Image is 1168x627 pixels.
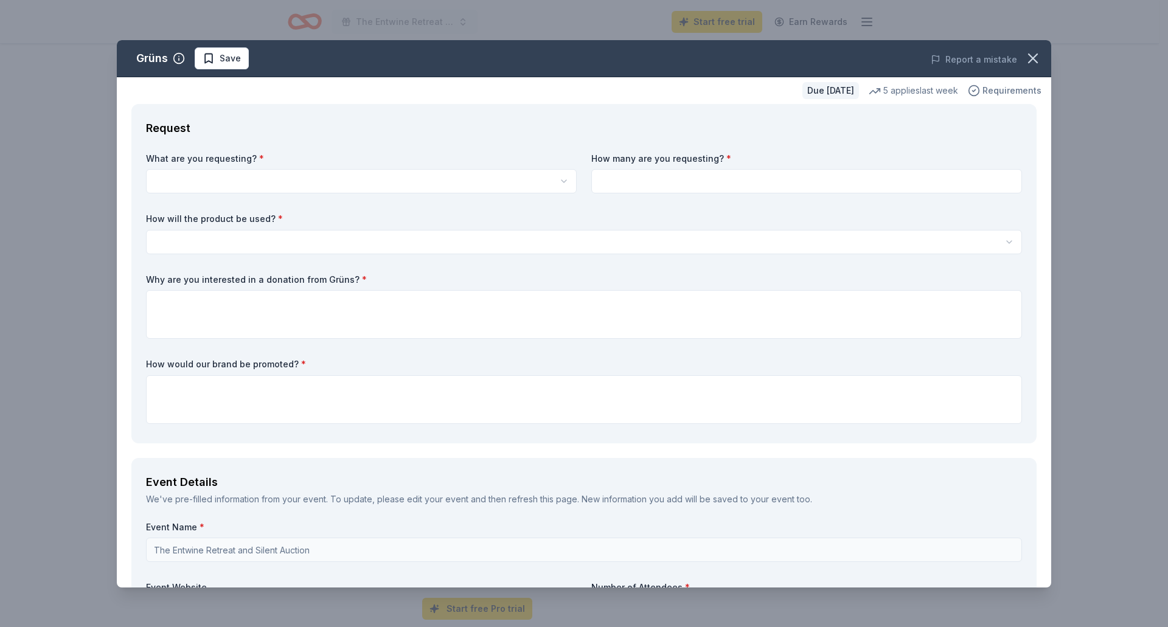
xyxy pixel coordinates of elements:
[591,153,1022,165] label: How many are you requesting?
[195,47,249,69] button: Save
[869,83,958,98] div: 5 applies last week
[968,83,1041,98] button: Requirements
[146,473,1022,492] div: Event Details
[802,82,859,99] div: Due [DATE]
[146,274,1022,286] label: Why are you interested in a donation from Grüns?
[146,521,1022,533] label: Event Name
[591,581,1022,594] label: Number of Attendees
[146,153,577,165] label: What are you requesting?
[146,119,1022,138] div: Request
[146,581,577,594] label: Event Website
[982,83,1041,98] span: Requirements
[146,358,1022,370] label: How would our brand be promoted?
[220,51,241,66] span: Save
[146,492,1022,507] div: We've pre-filled information from your event. To update, please edit your event and then refresh ...
[146,213,1022,225] label: How will the product be used?
[931,52,1017,67] button: Report a mistake
[136,49,168,68] div: Grüns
